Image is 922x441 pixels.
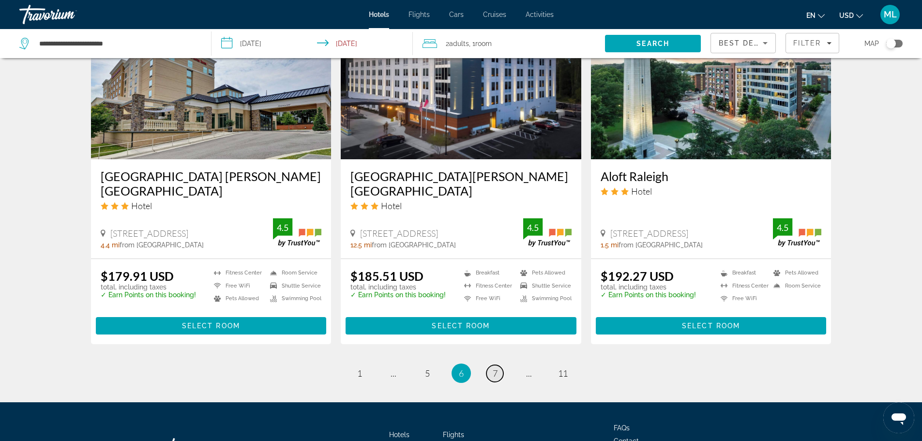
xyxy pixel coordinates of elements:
span: Search [636,40,669,47]
span: from [GEOGRAPHIC_DATA] [619,241,703,249]
p: ✓ Earn Points on this booking! [350,291,446,299]
a: FAQs [614,424,630,432]
img: TrustYou guest rating badge [773,218,821,247]
li: Fitness Center [209,269,265,277]
span: 1.5 mi [601,241,619,249]
button: Change language [806,8,825,22]
li: Fitness Center [716,282,769,290]
span: from [GEOGRAPHIC_DATA] [372,241,456,249]
a: Hotels [369,11,389,18]
span: Hotel [631,186,652,197]
span: 7 [493,368,498,379]
p: total, including taxes [350,283,446,291]
nav: Pagination [91,364,831,383]
li: Fitness Center [459,282,515,290]
a: Aloft Raleigh [591,4,831,159]
button: User Menu [877,4,903,25]
a: [GEOGRAPHIC_DATA] [PERSON_NAME][GEOGRAPHIC_DATA] [101,169,322,198]
span: ... [391,368,396,379]
div: 4.5 [773,222,792,233]
span: [STREET_ADDRESS] [110,228,188,239]
mat-select: Sort by [719,37,768,49]
div: 4.5 [523,222,543,233]
a: Activities [526,11,554,18]
span: , 1 [469,37,492,50]
div: 3 star Hotel [350,200,572,211]
li: Pets Allowed [769,269,821,277]
span: [STREET_ADDRESS] [610,228,688,239]
span: 5 [425,368,430,379]
button: Toggle map [879,39,903,48]
span: [STREET_ADDRESS] [360,228,438,239]
input: Search hotel destination [38,36,196,51]
ins: $185.51 USD [350,269,423,283]
li: Free WiFi [209,282,265,290]
li: Breakfast [459,269,515,277]
li: Pets Allowed [515,269,572,277]
span: 12.5 mi [350,241,372,249]
h3: Aloft Raleigh [601,169,822,183]
a: Hotels [389,431,409,439]
button: Change currency [839,8,863,22]
a: Select Room [96,319,327,330]
span: Filter [793,39,821,47]
span: Select Room [682,322,740,330]
span: en [806,12,816,19]
span: ML [884,10,897,19]
span: 2 [446,37,469,50]
a: Travorium [19,2,116,27]
ins: $192.27 USD [601,269,674,283]
span: Hotel [381,200,402,211]
button: Filters [786,33,839,53]
button: Select Room [346,317,576,335]
button: Select Room [596,317,827,335]
a: Select Room [346,319,576,330]
img: TrustYou guest rating badge [273,218,321,247]
iframe: Button to launch messaging window [883,402,914,433]
span: 6 [459,368,464,379]
span: Select Room [432,322,490,330]
span: Room [475,40,492,47]
li: Free WiFi [459,295,515,303]
p: ✓ Earn Points on this booking! [101,291,196,299]
li: Shuttle Service [265,282,321,290]
span: 4.4 mi [101,241,120,249]
p: ✓ Earn Points on this booking! [601,291,696,299]
li: Room Service [769,282,821,290]
div: 3 star Hotel [101,200,322,211]
span: Best Deals [719,39,769,47]
div: 4.5 [273,222,292,233]
span: Hotel [131,200,152,211]
img: Aloft Raleigh Durham Airport Brier Creek [341,4,581,159]
p: total, including taxes [601,283,696,291]
li: Swimming Pool [515,295,572,303]
span: from [GEOGRAPHIC_DATA] [120,241,204,249]
span: Select Room [182,322,240,330]
span: 1 [357,368,362,379]
li: Breakfast [716,269,769,277]
span: USD [839,12,854,19]
a: Cars [449,11,464,18]
ins: $179.91 USD [101,269,174,283]
li: Shuttle Service [515,282,572,290]
button: Select check in and out date [212,29,413,58]
span: Adults [449,40,469,47]
a: [GEOGRAPHIC_DATA][PERSON_NAME] [GEOGRAPHIC_DATA] [350,169,572,198]
li: Pets Allowed [209,295,265,303]
button: Select Room [96,317,327,335]
button: Travelers: 2 adults, 0 children [413,29,605,58]
a: Flights [408,11,430,18]
a: Cruises [483,11,506,18]
p: total, including taxes [101,283,196,291]
span: Map [864,37,879,50]
img: Hilton Garden Inn Raleigh Crabtree Valley [91,4,332,159]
